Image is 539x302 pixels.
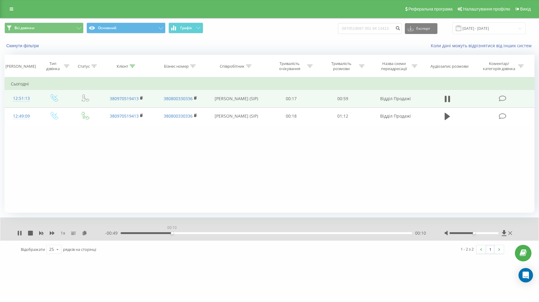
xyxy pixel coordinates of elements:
td: 01:12 [317,107,369,125]
span: 00:10 [415,230,426,236]
button: Всі дзвінки [5,23,84,33]
div: 12:49:09 [11,110,32,122]
button: Експорт [405,23,437,34]
div: Тип дзвінка [43,61,62,71]
div: Тривалість розмови [325,61,358,71]
div: Статус [78,64,90,69]
div: Клієнт [117,64,128,69]
span: Всі дзвінки [14,26,34,30]
div: 1 - 2 з 2 [461,246,474,252]
td: Відділ Продажі [369,107,422,125]
a: 380970519413 [110,113,139,119]
td: 00:17 [265,90,317,107]
td: 00:59 [317,90,369,107]
div: Бізнес номер [164,64,189,69]
div: 25 [49,246,54,252]
a: 1 [486,245,495,254]
div: Accessibility label [473,232,475,234]
span: Реферальна програма [408,7,453,11]
td: Відділ Продажі [369,90,422,107]
div: 12:51:13 [11,93,32,104]
a: 380800330336 [164,113,193,119]
span: Відображати [21,247,45,252]
div: Співробітник [220,64,244,69]
input: Пошук за номером [338,23,402,34]
a: 380800330336 [164,96,193,101]
td: [PERSON_NAME] (SIP) [207,107,265,125]
td: [PERSON_NAME] (SIP) [207,90,265,107]
span: - 00:49 [105,230,121,236]
div: Open Intercom Messenger [519,268,533,282]
span: рядків на сторінці [63,247,96,252]
td: 00:18 [265,107,317,125]
td: Сьогодні [5,78,534,90]
a: 380970519413 [110,96,139,101]
button: Основний [87,23,165,33]
button: Скинути фільтри [5,43,42,48]
button: Графік [169,23,203,33]
span: Графік [180,26,192,30]
div: Назва схеми переадресації [378,61,410,71]
div: Коментар/категорія дзвінка [481,61,517,71]
span: Вихід [520,7,531,11]
a: Коли дані можуть відрізнятися вiд інших систем [431,43,534,48]
span: Налаштування профілю [463,7,510,11]
div: 00:10 [166,223,178,232]
div: Тривалість очікування [273,61,306,71]
div: Аудіозапис розмови [430,64,468,69]
span: 1 x [61,230,65,236]
div: Accessibility label [171,232,173,234]
div: [PERSON_NAME] [5,64,36,69]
